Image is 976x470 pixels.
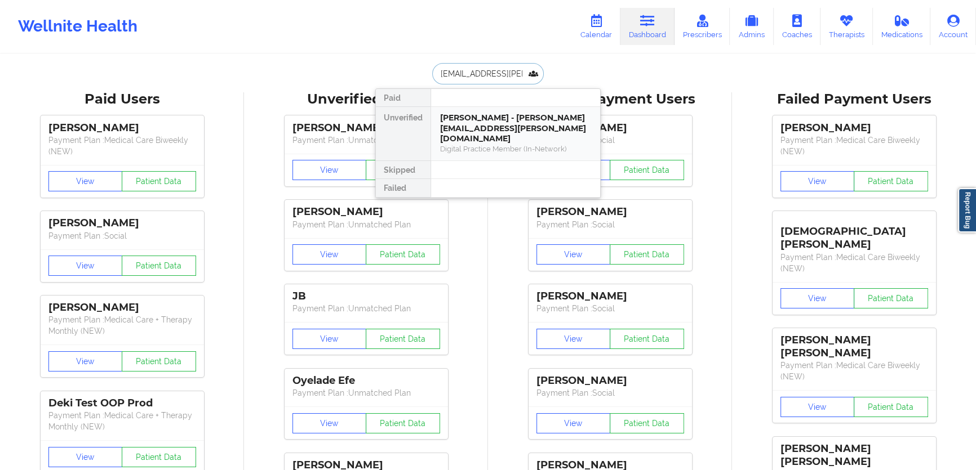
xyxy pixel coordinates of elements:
button: View [292,329,367,349]
button: Patient Data [366,244,440,265]
p: Payment Plan : Medical Care Biweekly (NEW) [780,252,928,274]
p: Payment Plan : Medical Care + Therapy Monthly (NEW) [48,410,196,432]
p: Payment Plan : Unmatched Plan [292,219,440,230]
button: Patient Data [854,288,928,308]
div: Unverified [376,107,431,161]
div: [PERSON_NAME] [536,205,684,218]
p: Payment Plan : Unmatched Plan [292,303,440,314]
p: Payment Plan : Unmatched Plan [292,135,440,146]
p: Payment Plan : Social [536,219,684,230]
button: Patient Data [122,351,196,371]
p: Payment Plan : Social [536,135,684,146]
button: Patient Data [610,160,684,180]
div: [PERSON_NAME] [PERSON_NAME] [780,334,928,360]
div: Skipped [376,161,431,179]
div: [DEMOGRAPHIC_DATA][PERSON_NAME] [780,217,928,251]
div: Failed Payment Users [740,91,968,108]
p: Payment Plan : Medical Care Biweekly (NEW) [780,360,928,382]
a: Coaches [774,8,820,45]
div: Unverified Users [252,91,480,108]
button: View [780,397,855,417]
button: Patient Data [122,256,196,276]
div: [PERSON_NAME] [292,205,440,218]
button: Patient Data [122,447,196,467]
button: Patient Data [366,413,440,433]
div: [PERSON_NAME] [PERSON_NAME] [780,442,928,468]
button: View [48,447,123,467]
button: Patient Data [854,397,928,417]
div: [PERSON_NAME] [48,122,196,135]
button: Patient Data [610,244,684,265]
p: Payment Plan : Social [48,230,196,241]
a: Report Bug [958,188,976,232]
div: Deki Test OOP Prod [48,397,196,410]
button: Patient Data [610,329,684,349]
div: Paid [376,89,431,107]
button: View [780,171,855,191]
a: Calendar [572,8,620,45]
div: [PERSON_NAME] [536,290,684,303]
div: Skipped Payment Users [496,91,724,108]
div: Failed [376,179,431,197]
p: Payment Plan : Medical Care Biweekly (NEW) [48,135,196,157]
p: Payment Plan : Medical Care + Therapy Monthly (NEW) [48,314,196,337]
button: Patient Data [122,171,196,191]
button: View [780,288,855,308]
a: Therapists [820,8,873,45]
p: Payment Plan : Social [536,387,684,399]
a: Prescribers [675,8,730,45]
button: View [292,413,367,433]
button: View [292,160,367,180]
button: Patient Data [366,160,440,180]
button: View [536,244,611,265]
button: View [536,329,611,349]
div: [PERSON_NAME] [536,374,684,387]
div: [PERSON_NAME] [780,122,928,135]
div: [PERSON_NAME] - [PERSON_NAME][EMAIL_ADDRESS][PERSON_NAME][DOMAIN_NAME] [440,113,591,144]
p: Payment Plan : Medical Care Biweekly (NEW) [780,135,928,157]
button: View [48,171,123,191]
button: Patient Data [854,171,928,191]
a: Dashboard [620,8,675,45]
button: View [292,244,367,265]
button: View [536,413,611,433]
div: JB [292,290,440,303]
div: Oyelade Efe [292,374,440,387]
button: Patient Data [366,329,440,349]
div: [PERSON_NAME] [48,301,196,314]
a: Medications [873,8,931,45]
div: [PERSON_NAME] [536,122,684,135]
a: Admins [730,8,774,45]
p: Payment Plan : Unmatched Plan [292,387,440,399]
div: Paid Users [8,91,236,108]
button: Patient Data [610,413,684,433]
button: View [48,351,123,371]
a: Account [930,8,976,45]
p: Payment Plan : Social [536,303,684,314]
div: [PERSON_NAME] [48,217,196,230]
div: Digital Practice Member (In-Network) [440,144,591,154]
div: [PERSON_NAME] [292,122,440,135]
button: View [48,256,123,276]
